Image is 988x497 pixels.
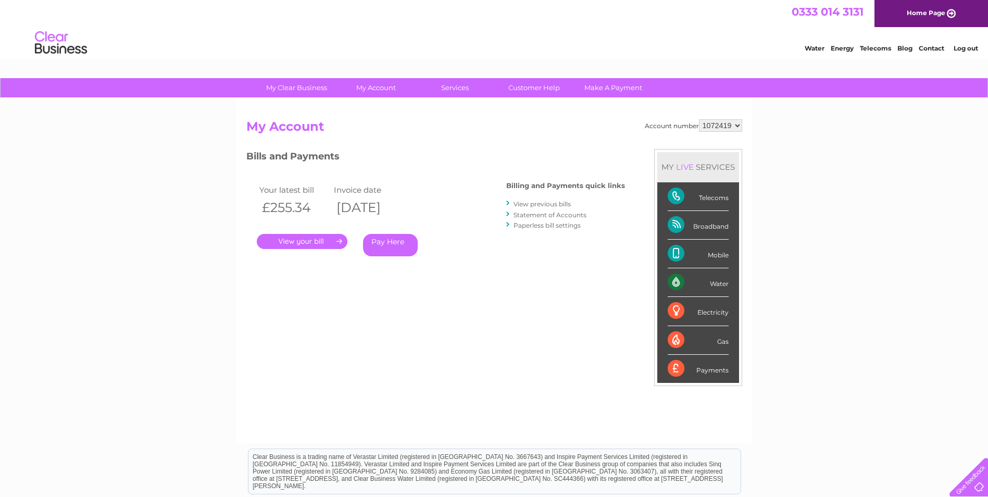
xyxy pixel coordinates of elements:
[668,297,729,326] div: Electricity
[257,234,347,249] a: .
[491,78,577,97] a: Customer Help
[331,183,406,197] td: Invoice date
[506,182,625,190] h4: Billing and Payments quick links
[246,149,625,167] h3: Bills and Payments
[954,44,978,52] a: Log out
[919,44,944,52] a: Contact
[570,78,656,97] a: Make A Payment
[668,240,729,268] div: Mobile
[333,78,419,97] a: My Account
[674,162,696,172] div: LIVE
[668,355,729,383] div: Payments
[514,200,571,208] a: View previous bills
[246,119,742,139] h2: My Account
[248,6,741,51] div: Clear Business is a trading name of Verastar Limited (registered in [GEOGRAPHIC_DATA] No. 3667643...
[331,197,406,218] th: [DATE]
[363,234,418,256] a: Pay Here
[831,44,854,52] a: Energy
[514,221,581,229] a: Paperless bill settings
[668,268,729,297] div: Water
[860,44,891,52] a: Telecoms
[412,78,498,97] a: Services
[897,44,912,52] a: Blog
[257,197,332,218] th: £255.34
[805,44,824,52] a: Water
[668,326,729,355] div: Gas
[657,152,739,182] div: MY SERVICES
[34,27,87,59] img: logo.png
[668,211,729,240] div: Broadband
[792,5,864,18] a: 0333 014 3131
[257,183,332,197] td: Your latest bill
[645,119,742,132] div: Account number
[514,211,586,219] a: Statement of Accounts
[254,78,340,97] a: My Clear Business
[668,182,729,211] div: Telecoms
